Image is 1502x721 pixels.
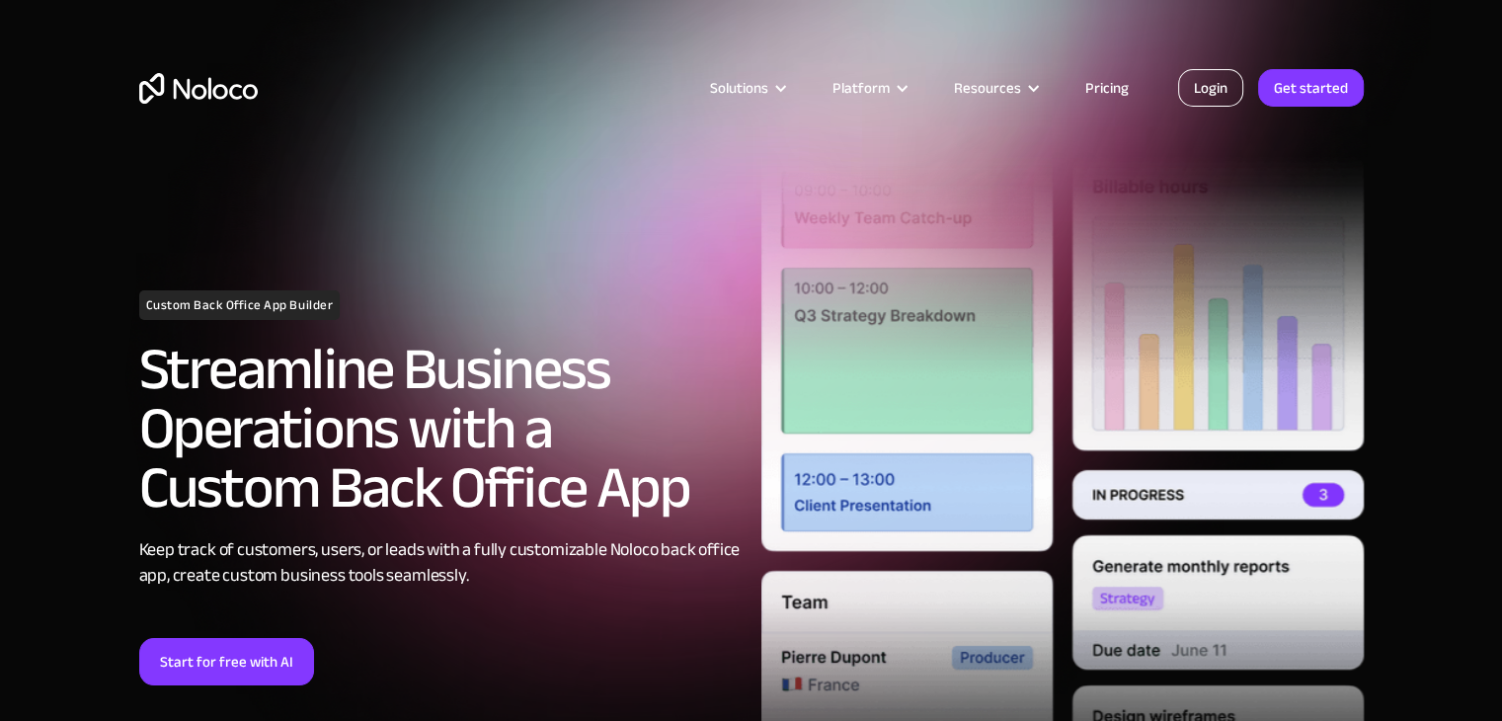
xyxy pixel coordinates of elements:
[1061,75,1153,101] a: Pricing
[1178,69,1243,107] a: Login
[808,75,929,101] div: Platform
[685,75,808,101] div: Solutions
[954,75,1021,101] div: Resources
[929,75,1061,101] div: Resources
[139,73,258,104] a: home
[832,75,890,101] div: Platform
[139,638,314,685] a: Start for free with AI
[139,340,742,518] h2: Streamline Business Operations with a Custom Back Office App
[1258,69,1364,107] a: Get started
[710,75,768,101] div: Solutions
[139,290,341,320] h1: Custom Back Office App Builder
[139,537,742,589] div: Keep track of customers, users, or leads with a fully customizable Noloco back office app, create...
